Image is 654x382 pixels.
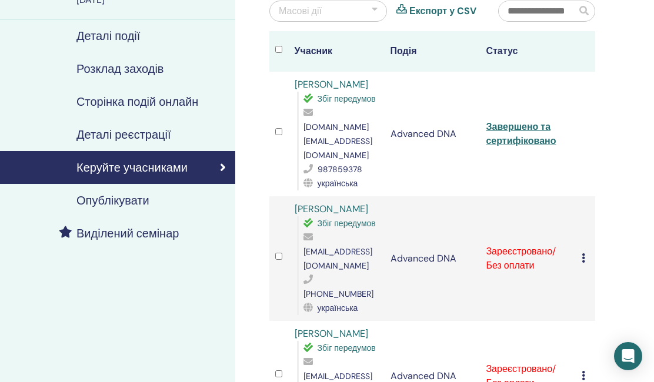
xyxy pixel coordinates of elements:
span: українська [318,303,358,313]
span: [PHONE_NUMBER] [303,289,373,299]
th: Статус [480,31,576,72]
a: [PERSON_NAME] [295,327,368,340]
a: [PERSON_NAME] [295,203,368,215]
h4: Опублікувати [76,193,149,207]
h4: Деталі події [76,29,140,43]
h4: Сторінка подій онлайн [76,95,198,109]
h4: Керуйте учасниками [76,160,188,175]
th: Подія [385,31,481,72]
a: Завершено та сертифіковано [486,120,556,147]
h4: Розклад заходів [76,62,163,76]
span: українська [318,178,358,189]
span: Збіг передумов [318,343,376,353]
th: Учасник [289,31,385,72]
h4: Деталі реєстрації [76,128,171,142]
div: Масові дії [279,4,322,18]
h4: Виділений семінар [76,226,179,240]
td: Advanced DNA [385,72,481,196]
span: [EMAIL_ADDRESS][DOMAIN_NAME] [303,246,372,271]
a: [PERSON_NAME] [295,78,368,91]
span: 987859378 [318,164,362,175]
a: Експорт у CSV [409,4,476,18]
span: Збіг передумов [318,218,376,229]
td: Advanced DNA [385,196,481,321]
div: Open Intercom Messenger [614,342,642,370]
span: [DOMAIN_NAME][EMAIL_ADDRESS][DOMAIN_NAME] [303,122,372,160]
span: Збіг передумов [318,93,376,104]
